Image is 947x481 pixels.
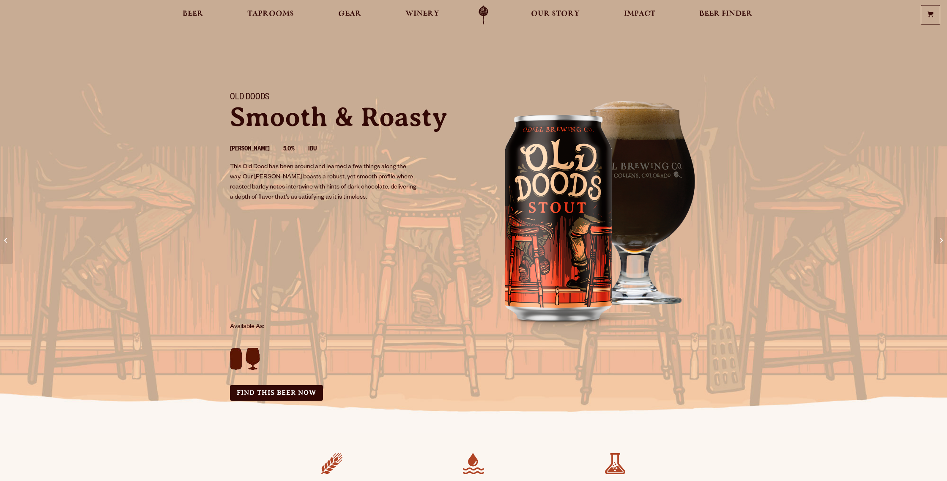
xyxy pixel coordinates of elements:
[183,11,203,17] span: Beer
[230,144,283,155] li: [PERSON_NAME]
[405,11,439,17] span: Winery
[338,11,361,17] span: Gear
[526,5,585,25] a: Our Story
[694,5,758,25] a: Beer Finder
[531,11,580,17] span: Our Story
[699,11,753,17] span: Beer Finder
[624,11,655,17] span: Impact
[177,5,209,25] a: Beer
[247,11,294,17] span: Taprooms
[230,104,463,131] p: Smooth & Roasty
[230,208,417,313] iframe: Thirsty Business Old Doods
[283,144,308,155] li: 5.0%
[308,144,330,155] li: IBU
[242,5,299,25] a: Taprooms
[400,5,445,25] a: Winery
[230,385,323,401] a: Find this Beer Now
[468,5,499,25] a: Odell Home
[230,162,417,203] p: This Old Dood has been around and learned a few things along the way. Our [PERSON_NAME] boasts a ...
[619,5,661,25] a: Impact
[333,5,367,25] a: Gear
[230,322,463,332] p: Available As:
[230,93,463,104] h1: Old Doods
